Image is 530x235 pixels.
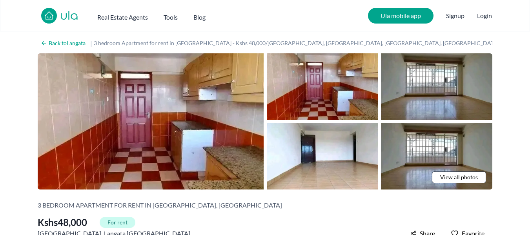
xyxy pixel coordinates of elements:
span: | [90,38,92,48]
button: Login [477,11,492,20]
a: Back toLangata [38,38,89,49]
button: Tools [164,9,178,22]
h2: Blog [193,13,206,22]
h2: Back to Langata [49,39,86,47]
span: For rent [100,217,135,228]
button: Real Estate Agents [97,9,148,22]
img: 3 bedroom Apartment for rent in Langata - Kshs 48,000/mo - in Langata Road, Nairobi, Kenya, Nairo... [381,123,492,190]
a: Ula mobile app [368,8,433,24]
h2: 3 bedroom Apartment for rent in [GEOGRAPHIC_DATA], [GEOGRAPHIC_DATA] [38,200,282,210]
span: View all photos [440,173,478,181]
span: Signup [446,8,464,24]
h1: 3 bedroom Apartment for rent in [GEOGRAPHIC_DATA] - Kshs 48,000/[GEOGRAPHIC_DATA], [GEOGRAPHIC_DA... [94,39,507,47]
img: 3 bedroom Apartment for rent in Langata - Kshs 48,000/mo - in Langata Road, Nairobi, Kenya, Nairo... [267,123,378,190]
h2: Real Estate Agents [97,13,148,22]
img: 3 bedroom Apartment for rent in Langata - Kshs 48,000/mo - in Langata Road, Nairobi, Kenya, Nairo... [381,53,492,120]
span: Kshs 48,000 [38,216,87,229]
h2: Tools [164,13,178,22]
img: 3 bedroom Apartment for rent in Langata - Kshs 48,000/mo - in Langata Road, Nairobi, Kenya, Nairo... [267,53,378,120]
nav: Main [97,9,221,22]
img: 3 bedroom Apartment for rent in Langata - Kshs 48,000/mo - in Langata Road, Nairobi, Kenya, Nairo... [38,53,264,189]
a: View all photos [432,171,486,183]
a: Blog [193,9,206,22]
a: ula [60,9,78,24]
